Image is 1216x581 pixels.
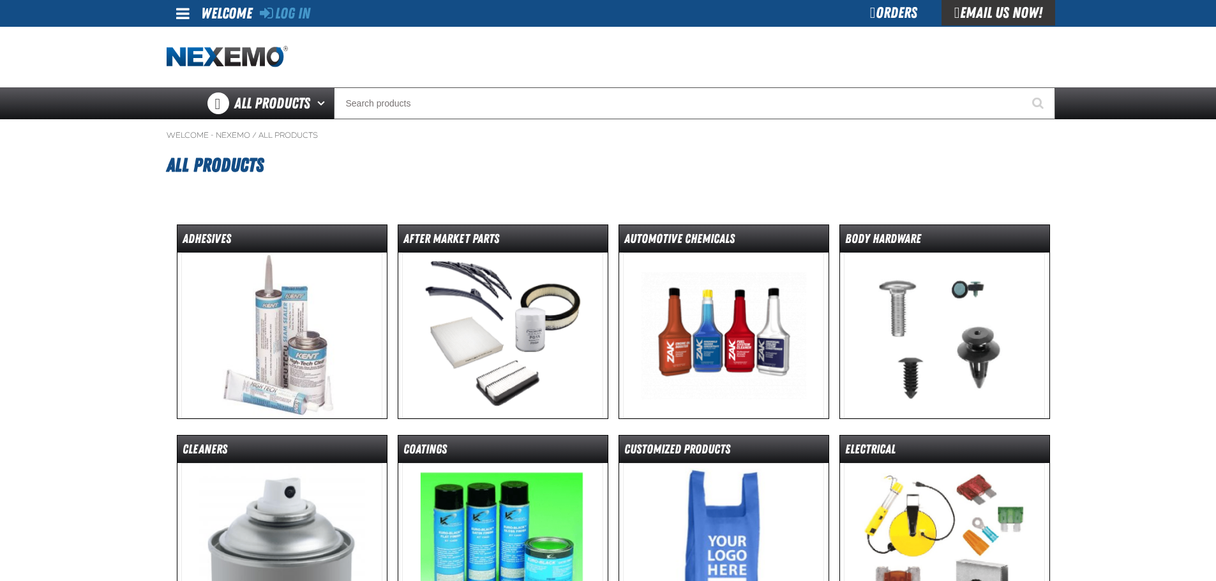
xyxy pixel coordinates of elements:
[177,230,387,253] dt: Adhesives
[177,441,387,463] dt: Cleaners
[398,441,608,463] dt: Coatings
[167,148,1050,182] h1: All Products
[623,253,824,418] img: Automotive Chemicals
[398,230,608,253] dt: After Market Parts
[840,441,1049,463] dt: Electrical
[619,441,829,463] dt: Customized Products
[840,230,1049,253] dt: Body Hardware
[402,253,603,418] img: After Market Parts
[167,46,288,68] img: Nexemo logo
[260,4,310,22] a: Log In
[167,130,1050,140] nav: Breadcrumbs
[619,230,829,253] dt: Automotive Chemicals
[167,130,250,140] a: Welcome - Nexemo
[234,92,310,115] span: All Products
[313,87,334,119] button: Open All Products pages
[252,130,257,140] span: /
[167,46,288,68] a: Home
[259,130,318,140] a: All Products
[839,224,1050,419] a: Body Hardware
[398,224,608,419] a: After Market Parts
[177,224,387,419] a: Adhesives
[181,253,382,418] img: Adhesives
[1023,87,1055,119] button: Start Searching
[619,224,829,419] a: Automotive Chemicals
[844,253,1045,418] img: Body Hardware
[334,87,1055,119] input: Search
